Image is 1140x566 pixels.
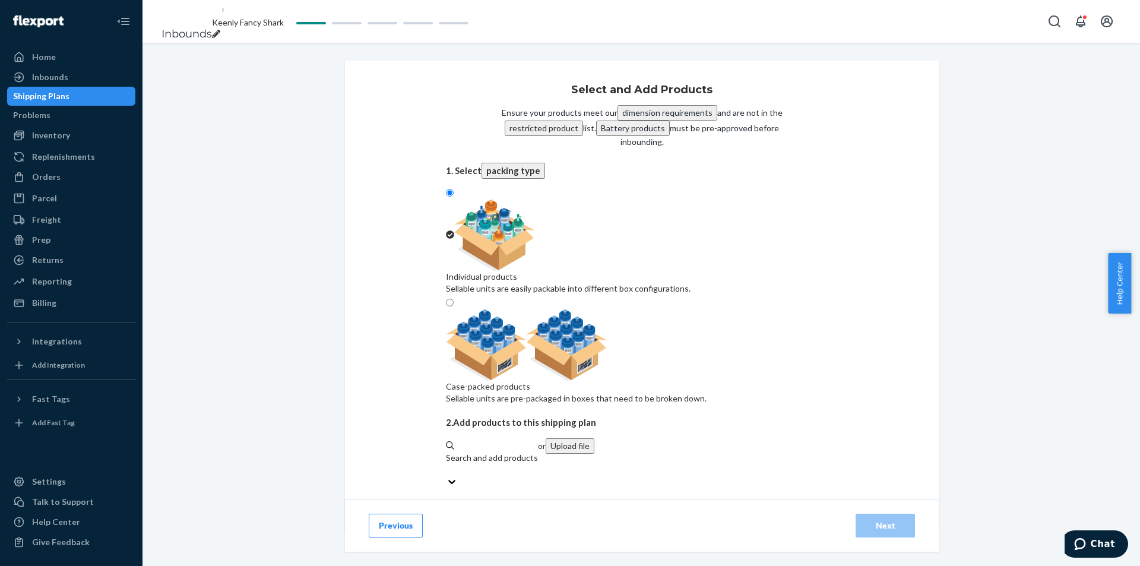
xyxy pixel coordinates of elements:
[7,210,135,229] a: Freight
[7,472,135,491] a: Settings
[32,171,61,183] div: Orders
[32,234,50,246] div: Prep
[617,105,717,121] button: dimension requirements
[7,48,135,67] a: Home
[369,514,423,537] button: Previous
[7,332,135,351] button: Integrations
[7,68,135,87] a: Inbounds
[7,147,135,166] a: Replenishments
[446,299,454,306] input: Case-packed productsSellable units are pre-packaged in boxes that need to be broken down.
[505,121,583,136] button: restricted product
[161,27,212,40] a: Inbounds
[32,192,57,204] div: Parcel
[446,163,838,179] span: 1. Select
[546,438,594,454] button: Upload file
[32,51,56,63] div: Home
[212,17,284,27] span: Keenly Fancy Shark
[32,496,94,508] div: Talk to Support
[866,520,905,532] div: Next
[32,418,75,428] div: Add Fast Tag
[7,251,135,270] a: Returns
[7,87,135,106] a: Shipping Plans
[7,513,135,532] a: Help Center
[446,189,454,197] input: Individual productsSellable units are easily packable into different box configurations.
[7,390,135,409] button: Fast Tags
[446,464,447,476] input: Search and add products
[32,254,64,266] div: Returns
[32,276,72,287] div: Reporting
[485,105,799,148] p: Ensure your products meet our and are not in the list. must be pre-approved before inbounding.
[7,126,135,145] a: Inventory
[32,71,68,83] div: Inbounds
[446,283,691,295] div: Sellable units are easily packable into different box configurations.
[32,393,70,405] div: Fast Tags
[32,151,95,163] div: Replenishments
[32,336,82,347] div: Integrations
[32,129,70,141] div: Inventory
[1108,253,1131,314] button: Help Center
[1095,10,1119,33] button: Open account menu
[1069,10,1092,33] button: Open notifications
[32,360,85,370] div: Add Integration
[7,272,135,291] a: Reporting
[7,356,135,375] a: Add Integration
[32,297,56,309] div: Billing
[13,15,64,27] img: Flexport logo
[13,90,69,102] div: Shipping Plans
[7,106,135,125] a: Problems
[32,476,66,488] div: Settings
[7,167,135,186] a: Orders
[7,230,135,249] a: Prep
[538,441,546,451] span: or
[13,109,50,121] div: Problems
[446,271,691,283] div: Individual products
[7,189,135,208] a: Parcel
[446,381,707,393] div: Case-packed products
[596,121,670,136] button: Battery products
[7,413,135,432] a: Add Fast Tag
[7,533,135,552] button: Give Feedback
[112,10,135,33] button: Close Navigation
[32,536,90,548] div: Give Feedback
[7,293,135,312] a: Billing
[7,492,135,511] button: Talk to Support
[1043,10,1066,33] button: Open Search Box
[446,309,607,381] img: case-pack.59cecea509d18c883b923b81aeac6d0b.png
[446,416,838,429] span: 2. Add products to this shipping plan
[571,84,712,96] h1: Select and Add Products
[32,214,61,226] div: Freight
[446,452,538,464] div: Search and add products
[482,163,545,179] button: packing type
[446,393,707,404] div: Sellable units are pre-packaged in boxes that need to be broken down.
[32,516,80,528] div: Help Center
[1065,530,1128,560] iframe: Opens a widget where you can chat to one of our agents
[454,200,535,271] img: individual-pack.facf35554cb0f1810c75b2bd6df2d64e.png
[856,514,915,537] button: Next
